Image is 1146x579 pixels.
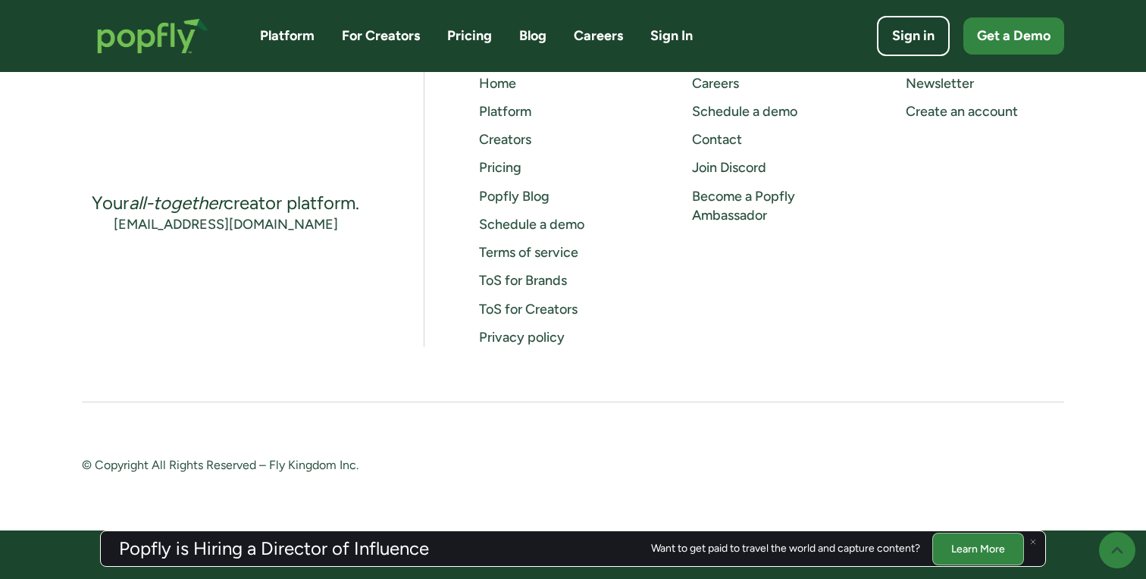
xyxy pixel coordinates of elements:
a: Platform [260,27,315,45]
a: home [82,3,224,69]
div: Get a Demo [977,27,1050,45]
a: Newsletter [906,75,974,92]
a: [EMAIL_ADDRESS][DOMAIN_NAME] [114,215,338,234]
a: Get a Demo [963,17,1064,55]
a: Become a Popfly Ambassador [692,188,795,224]
a: Sign In [650,27,693,45]
a: Learn More [932,532,1024,565]
a: Home [479,75,516,92]
a: For Creators [342,27,420,45]
a: Contact [692,131,742,148]
a: ToS for Creators [479,301,578,318]
a: Sign in [877,16,950,56]
a: Pricing [479,159,521,176]
div: Want to get paid to travel the world and capture content? [651,543,920,555]
a: ToS for Brands [479,272,567,289]
a: Popfly Blog [479,188,550,205]
a: Schedule a demo [479,216,584,233]
em: all-together [129,192,224,214]
a: Creators [479,131,531,148]
a: Careers [692,75,739,92]
a: Join Discord [692,159,766,176]
div: Your creator platform. [92,191,359,215]
a: Blog [519,27,546,45]
a: Schedule a demo [692,103,797,120]
a: Pricing [447,27,492,45]
div: Sign in [892,27,935,45]
a: Terms of service [479,244,578,261]
a: Privacy policy [479,329,565,346]
a: Create an account [906,103,1018,120]
a: Careers [574,27,623,45]
a: Platform [479,103,531,120]
h3: Popfly is Hiring a Director of Influence [119,540,429,558]
div: © Copyright All Rights Reserved – Fly Kingdom Inc. [82,457,546,476]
